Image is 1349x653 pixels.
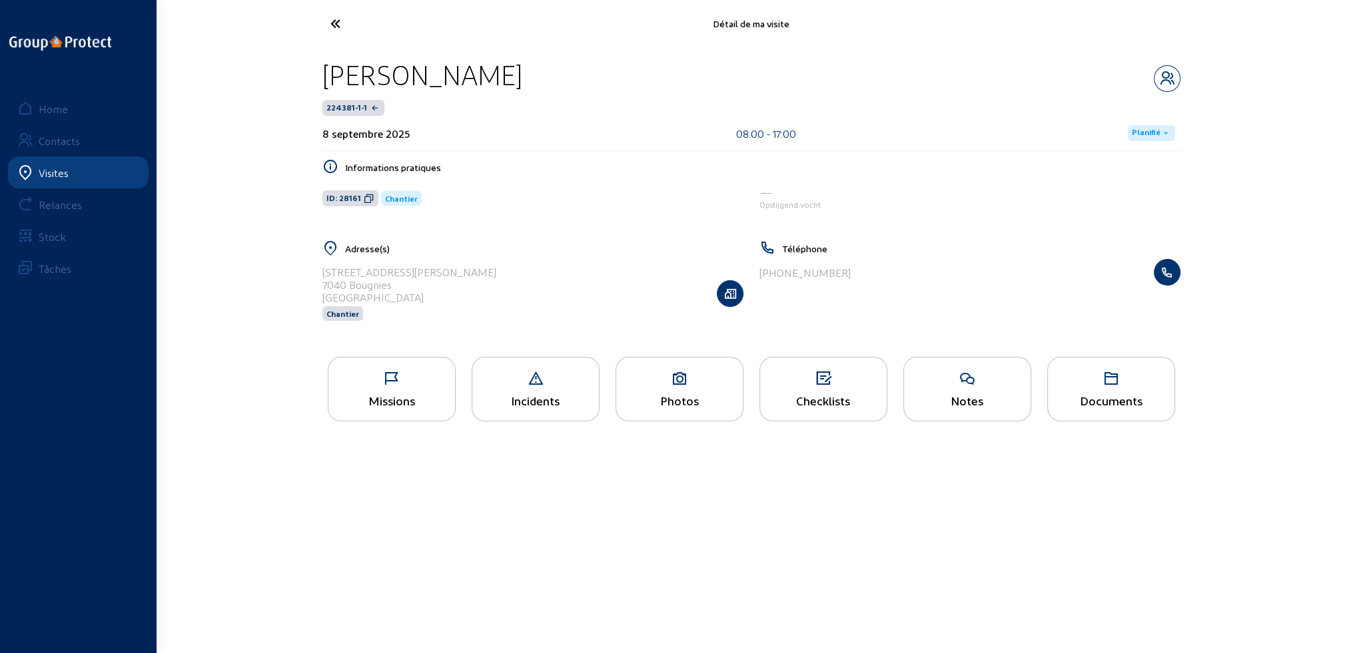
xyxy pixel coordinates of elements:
div: Incidents [472,393,599,407]
div: Stock [39,230,66,243]
span: ID: 28161 [326,193,361,204]
a: Contacts [8,124,149,156]
span: Opstijgend vocht [759,200,821,209]
div: Home [39,103,68,115]
div: [PERSON_NAME] [322,58,522,92]
div: Notes [904,393,1031,407]
a: Relances [8,188,149,220]
div: Contacts [39,134,80,147]
div: 7040 Bougnies [322,278,496,291]
a: Visites [8,156,149,188]
a: Stock [8,220,149,252]
div: Missions [328,393,455,407]
img: Aqua Protect [759,192,773,196]
span: 224381-1-1 [326,103,367,113]
div: [STREET_ADDRESS][PERSON_NAME] [322,266,496,278]
div: Documents [1048,393,1174,407]
img: logo-oneline.png [9,36,111,51]
a: Home [8,93,149,124]
span: Planifié [1132,128,1160,138]
div: Visites [39,166,69,179]
div: 08:00 - 17:00 [736,127,796,140]
div: Relances [39,198,82,211]
h5: Informations pratiques [345,162,1180,173]
a: Tâches [8,252,149,284]
div: Détail de ma visite [458,18,1045,29]
div: 8 septembre 2025 [322,127,410,140]
span: Chantier [326,309,359,318]
h5: Téléphone [782,243,1180,254]
span: Chantier [385,194,418,203]
div: Photos [616,393,743,407]
h5: Adresse(s) [345,243,743,254]
div: Tâches [39,262,71,275]
div: Checklists [760,393,887,407]
div: [GEOGRAPHIC_DATA] [322,291,496,304]
div: [PHONE_NUMBER] [759,266,851,279]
